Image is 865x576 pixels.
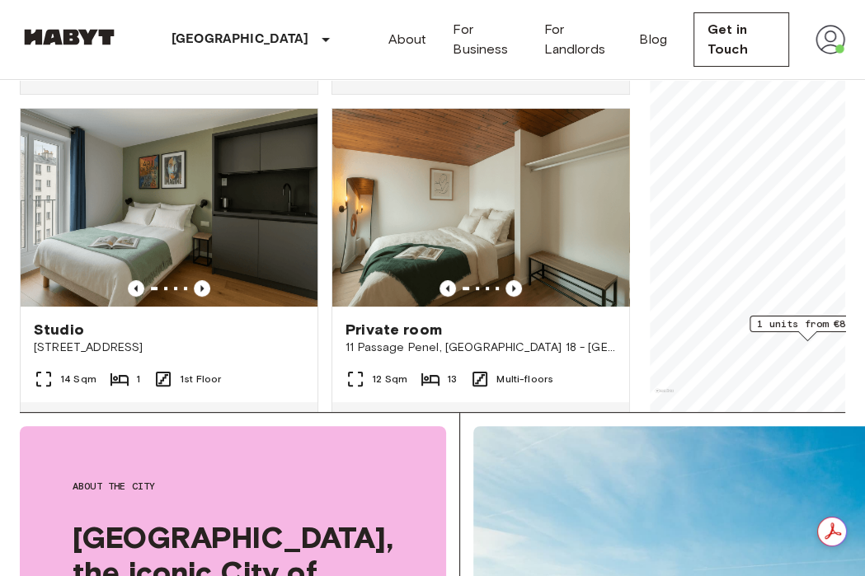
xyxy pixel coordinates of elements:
[332,109,629,307] img: Marketing picture of unit FR-18-011-001-012
[346,340,616,356] span: 11 Passage Penel, [GEOGRAPHIC_DATA] 18 - [GEOGRAPHIC_DATA]
[655,388,674,407] a: Mapbox logo
[136,372,140,386] span: 1
[453,20,517,59] a: For Business
[388,30,427,49] a: About
[34,340,304,356] span: [STREET_ADDRESS]
[346,320,442,340] span: Private room
[816,25,845,54] img: avatar
[194,280,210,297] button: Previous image
[543,20,613,59] a: For Landlords
[34,320,84,340] span: Studio
[20,108,318,459] a: Marketing picture of unit FR-18-009-003-001Previous imagePrevious imageStudio[STREET_ADDRESS]14 S...
[172,30,309,49] p: [GEOGRAPHIC_DATA]
[372,372,407,386] span: 12 Sqm
[693,12,789,67] a: Get in Touch
[757,316,858,331] span: 1 units from €875
[496,372,553,386] span: Multi-floors
[505,280,522,297] button: Previous image
[180,372,221,386] span: 1st Floor
[639,30,667,49] a: Blog
[750,316,865,341] div: Map marker
[447,372,457,386] span: 13
[440,280,456,297] button: Previous image
[21,109,317,307] img: Marketing picture of unit FR-18-009-003-001
[73,479,393,494] span: About the city
[128,280,144,297] button: Previous image
[60,372,96,386] span: 14 Sqm
[20,29,119,45] img: Habyt
[331,108,630,459] a: Marketing picture of unit FR-18-011-001-012Previous imagePrevious imagePrivate room11 Passage Pen...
